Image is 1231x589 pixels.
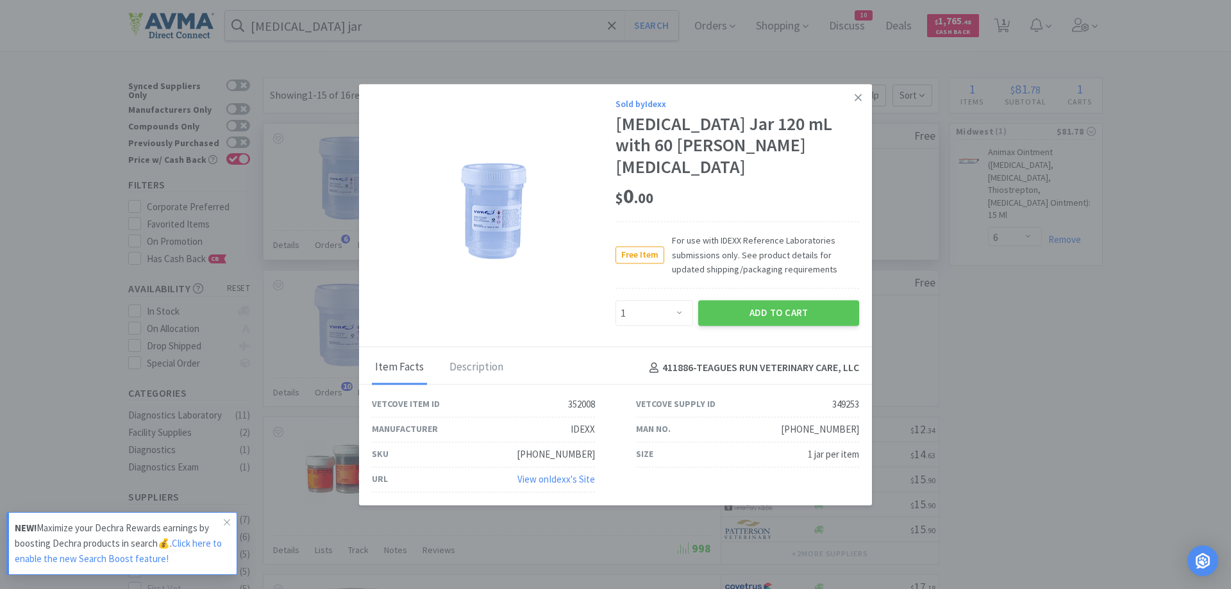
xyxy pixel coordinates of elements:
[372,422,438,436] div: Manufacturer
[517,447,595,462] div: [PHONE_NUMBER]
[636,447,653,461] div: Size
[372,353,427,385] div: Item Facts
[517,473,595,485] a: View onIdexx's Site
[634,189,653,207] span: . 00
[446,353,507,385] div: Description
[636,422,671,436] div: Man No.
[372,397,440,411] div: Vetcove Item ID
[698,301,859,326] button: Add to Cart
[644,360,859,377] h4: 411886 - TEAGUES RUN VETERINARY CARE, LLC
[636,397,716,411] div: Vetcove Supply ID
[15,522,37,534] strong: NEW!
[615,97,859,111] div: Sold by Idexx
[446,163,542,260] img: 18a5043ff8f7423f949d223d7570ad27_349253.png
[615,113,859,178] div: [MEDICAL_DATA] Jar 120 mL with 60 [PERSON_NAME][MEDICAL_DATA]
[832,397,859,412] div: 349253
[372,447,389,461] div: SKU
[615,183,653,209] span: 0
[808,447,859,462] div: 1 jar per item
[616,247,664,263] span: Free Item
[664,234,859,277] span: For use with IDEXX Reference Laboratories submissions only. See product details for updated shipp...
[568,397,595,412] div: 352008
[571,422,595,437] div: IDEXX
[15,520,224,567] p: Maximize your Dechra Rewards earnings by boosting Dechra products in search💰.
[615,189,623,207] span: $
[1187,545,1218,576] div: Open Intercom Messenger
[372,472,388,486] div: URL
[781,422,859,437] div: [PHONE_NUMBER]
